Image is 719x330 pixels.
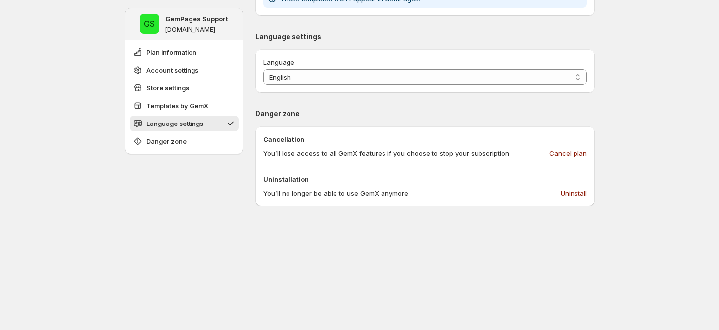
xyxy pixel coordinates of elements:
[165,26,215,34] p: [DOMAIN_NAME]
[165,14,228,24] p: GemPages Support
[263,134,587,144] p: Cancellation
[144,19,155,29] text: GS
[255,109,595,119] p: Danger zone
[555,185,593,201] button: Uninstall
[549,148,587,158] span: Cancel plan
[263,188,408,198] p: You’ll no longer be able to use GemX anymore
[130,62,239,78] button: Account settings
[146,119,203,128] span: Language settings
[543,145,593,161] button: Cancel plan
[263,58,294,66] span: Language
[146,83,189,93] span: Store settings
[263,148,509,158] p: You’ll lose access to all GemX features if you choose to stop your subscription
[146,136,187,146] span: Danger zone
[130,98,239,114] button: Templates by GemX
[146,47,196,57] span: Plan information
[130,116,239,131] button: Language settings
[130,133,239,149] button: Danger zone
[140,14,159,34] span: GemPages Support
[130,80,239,96] button: Store settings
[255,32,595,41] p: Language settings
[561,188,587,198] span: Uninstall
[130,44,239,60] button: Plan information
[263,174,587,184] p: Uninstallation
[146,65,198,75] span: Account settings
[146,101,208,111] span: Templates by GemX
